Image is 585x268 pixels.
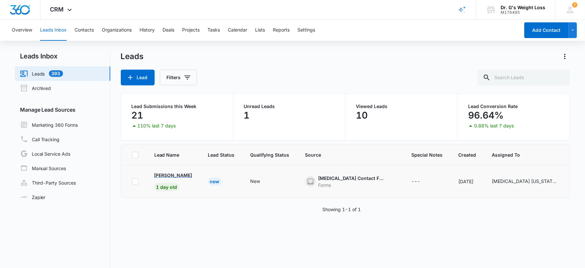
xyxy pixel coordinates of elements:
[305,151,396,158] span: Source
[412,151,443,158] span: Special Notes
[208,179,222,184] a: New
[50,6,64,13] span: CRM
[102,20,132,41] button: Organizations
[20,70,63,78] a: Leads393
[207,20,220,41] button: Tasks
[501,10,546,15] div: account id
[154,183,179,191] span: 1 day old
[160,70,197,85] button: Filters
[20,84,51,92] a: Archived
[244,110,250,121] p: 1
[468,110,504,121] p: 96.64%
[12,20,32,41] button: Overview
[75,20,94,41] button: Contacts
[121,52,144,61] h1: Leads
[15,106,110,114] h3: Manage Lead Sources
[132,104,223,109] p: Lead Submissions this Week
[356,104,447,109] p: Viewed Leads
[273,20,290,41] button: Reports
[250,178,260,185] div: New
[250,178,272,186] div: - - Select to Edit Field
[154,151,192,158] span: Lead Name
[154,172,192,179] p: [PERSON_NAME]
[20,135,60,143] a: Call Tracking
[228,20,247,41] button: Calendar
[182,20,200,41] button: Projects
[492,151,570,158] span: Assigned To
[20,194,46,201] a: Zapier
[208,151,235,158] span: Lead Status
[297,20,315,41] button: Settings
[501,5,546,10] div: account name
[20,179,76,187] a: Third-Party Sources
[20,164,66,172] a: Manual Sources
[121,70,155,85] button: Lead
[255,20,265,41] button: Lists
[318,182,384,189] div: Forms
[132,110,143,121] p: 21
[356,110,368,121] p: 10
[474,123,514,128] p: 0.88% last 7 days
[524,22,569,38] button: Add Contact
[138,123,176,128] p: 110% last 7 days
[154,172,192,190] a: [PERSON_NAME]1 day old
[250,151,290,158] span: Qualifying Status
[244,104,335,109] p: Unread Leads
[492,178,558,185] div: [MEDICAL_DATA] [US_STATE], [MEDICAL_DATA] [GEOGRAPHIC_DATA] [US_STATE]
[305,175,396,189] div: - - Select to Edit Field
[412,178,432,186] div: - - Select to Edit Field
[40,20,67,41] button: Leads Inbox
[468,104,559,109] p: Lead Conversion Rate
[459,178,476,185] div: [DATE]
[492,178,570,186] div: - - Select to Edit Field
[322,206,361,213] p: Showing 1-1 of 1
[208,178,222,186] div: New
[412,178,421,186] div: ---
[572,2,577,8] div: notifications count
[459,151,476,158] span: Created
[140,20,155,41] button: History
[318,175,384,182] div: [MEDICAL_DATA] Contact Form
[572,2,577,8] span: 7
[20,150,71,158] a: Local Service Ads
[15,51,110,61] h2: Leads Inbox
[478,70,570,85] input: Search Leads
[560,51,570,62] button: Actions
[20,121,78,129] a: Marketing 360 Forms
[162,20,174,41] button: Deals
